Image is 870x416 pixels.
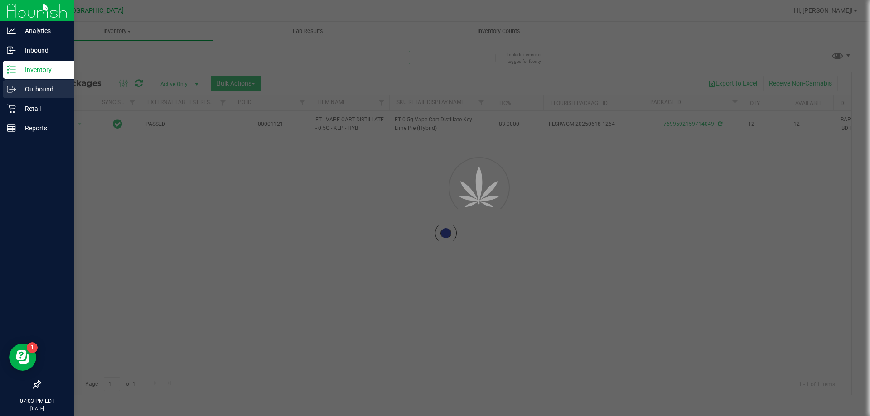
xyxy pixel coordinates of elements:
[16,123,70,134] p: Reports
[7,85,16,94] inline-svg: Outbound
[16,25,70,36] p: Analytics
[4,405,70,412] p: [DATE]
[7,65,16,74] inline-svg: Inventory
[16,103,70,114] p: Retail
[7,26,16,35] inline-svg: Analytics
[7,46,16,55] inline-svg: Inbound
[16,84,70,95] p: Outbound
[16,45,70,56] p: Inbound
[7,104,16,113] inline-svg: Retail
[7,124,16,133] inline-svg: Reports
[4,397,70,405] p: 07:03 PM EDT
[16,64,70,75] p: Inventory
[27,342,38,353] iframe: Resource center unread badge
[9,344,36,371] iframe: Resource center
